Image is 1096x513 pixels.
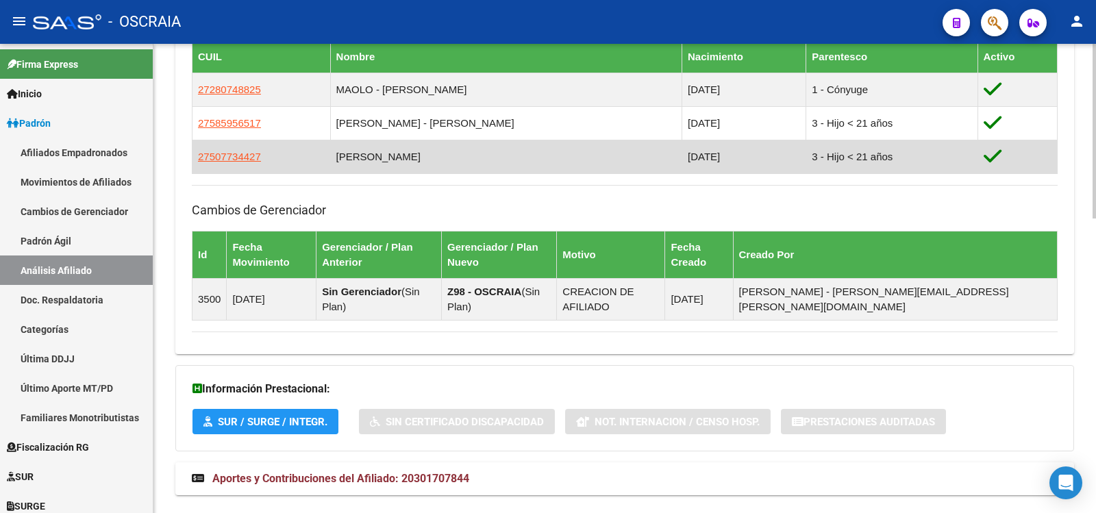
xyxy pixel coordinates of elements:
[781,409,946,434] button: Prestaciones Auditadas
[108,7,181,37] span: - OSCRAIA
[316,278,442,320] td: ( )
[1049,466,1082,499] div: Open Intercom Messenger
[198,151,261,162] span: 27507734427
[192,231,227,278] th: Id
[447,286,521,297] strong: Z98 - OSCRAIA
[7,57,78,72] span: Firma Express
[192,409,338,434] button: SUR / SURGE / INTEGR.
[804,416,935,428] span: Prestaciones Auditadas
[977,40,1058,73] th: Activo
[192,201,1058,220] h3: Cambios de Gerenciador
[733,231,1057,278] th: Creado Por
[316,231,442,278] th: Gerenciador / Plan Anterior
[212,472,469,485] span: Aportes y Contribuciones del Afiliado: 20301707844
[557,231,665,278] th: Motivo
[11,13,27,29] mat-icon: menu
[442,278,557,320] td: ( )
[1069,13,1085,29] mat-icon: person
[322,286,401,297] strong: Sin Gerenciador
[665,231,733,278] th: Fecha Creado
[682,106,806,140] td: [DATE]
[557,278,665,320] td: CREACION DE AFILIADO
[682,40,806,73] th: Nacimiento
[806,73,977,106] td: 1 - Cónyuge
[733,278,1057,320] td: [PERSON_NAME] - [PERSON_NAME][EMAIL_ADDRESS][PERSON_NAME][DOMAIN_NAME]
[330,40,682,73] th: Nombre
[227,278,316,320] td: [DATE]
[806,106,977,140] td: 3 - Hijo < 21 años
[806,40,977,73] th: Parentesco
[565,409,771,434] button: Not. Internacion / Censo Hosp.
[7,86,42,101] span: Inicio
[330,73,682,106] td: MAOLO - [PERSON_NAME]
[330,140,682,173] td: [PERSON_NAME]
[442,231,557,278] th: Gerenciador / Plan Nuevo
[7,469,34,484] span: SUR
[665,278,733,320] td: [DATE]
[7,116,51,131] span: Padrón
[7,440,89,455] span: Fiscalización RG
[595,416,760,428] span: Not. Internacion / Censo Hosp.
[322,286,420,312] span: Sin Plan
[682,140,806,173] td: [DATE]
[192,40,331,73] th: CUIL
[447,286,540,312] span: Sin Plan
[227,231,316,278] th: Fecha Movimiento
[192,278,227,320] td: 3500
[218,416,327,428] span: SUR / SURGE / INTEGR.
[330,106,682,140] td: [PERSON_NAME] - [PERSON_NAME]
[359,409,555,434] button: Sin Certificado Discapacidad
[192,379,1057,399] h3: Información Prestacional:
[198,117,261,129] span: 27585956517
[198,84,261,95] span: 27280748825
[386,416,544,428] span: Sin Certificado Discapacidad
[806,140,977,173] td: 3 - Hijo < 21 años
[682,73,806,106] td: [DATE]
[175,462,1074,495] mat-expansion-panel-header: Aportes y Contribuciones del Afiliado: 20301707844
